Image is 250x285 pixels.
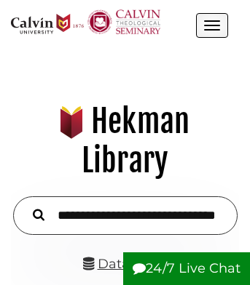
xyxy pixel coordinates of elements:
h1: Hekman Library [15,102,235,180]
button: Search [26,205,52,223]
i: Search [33,209,44,222]
button: Open the menu [196,13,228,38]
img: Calvin Theological Seminary [87,9,160,34]
a: Databases [83,256,168,272]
